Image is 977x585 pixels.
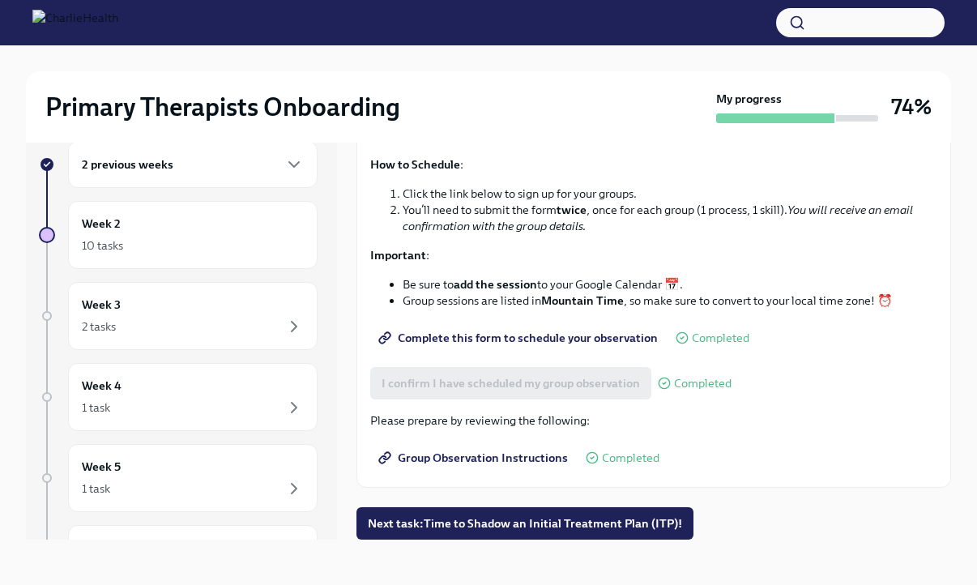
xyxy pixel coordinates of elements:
[674,378,732,390] span: Completed
[382,330,658,346] span: Complete this form to schedule your observation
[602,452,659,464] span: Completed
[403,186,937,202] li: Click the link below to sign up for your groups.
[82,296,121,314] h6: Week 3
[692,332,749,344] span: Completed
[370,248,426,263] strong: Important
[82,480,110,497] div: 1 task
[382,450,568,466] span: Group Observation Instructions
[541,293,624,308] strong: Mountain Time
[82,399,110,416] div: 1 task
[82,458,121,476] h6: Week 5
[370,247,937,263] p: :
[82,539,122,557] h6: Week 6
[370,156,937,173] p: :
[82,377,122,395] h6: Week 4
[39,282,318,350] a: Week 32 tasks
[39,201,318,269] a: Week 210 tasks
[403,202,937,234] li: You’ll need to submit the form , once for each group (1 process, 1 skill).
[82,156,173,173] h6: 2 previous weeks
[557,203,587,217] strong: twice
[891,92,932,122] h3: 74%
[370,322,669,354] a: Complete this form to schedule your observation
[82,215,121,233] h6: Week 2
[68,141,318,188] div: 2 previous weeks
[82,237,123,254] div: 10 tasks
[403,276,937,292] li: Be sure to to your Google Calendar 📅.
[356,507,693,540] button: Next task:Time to Shadow an Initial Treatment Plan (ITP)!
[368,515,682,532] span: Next task : Time to Shadow an Initial Treatment Plan (ITP)!
[403,292,937,309] li: Group sessions are listed in , so make sure to convert to your local time zone! ⏰
[82,318,116,335] div: 2 tasks
[45,91,400,123] h2: Primary Therapists Onboarding
[370,157,460,172] strong: How to Schedule
[454,277,537,292] strong: add the session
[370,412,937,429] p: Please prepare by reviewing the following:
[370,442,579,474] a: Group Observation Instructions
[716,91,782,107] strong: My progress
[39,444,318,512] a: Week 51 task
[39,363,318,431] a: Week 41 task
[32,10,118,36] img: CharlieHealth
